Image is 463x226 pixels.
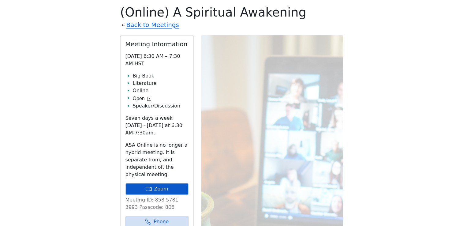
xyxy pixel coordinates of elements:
[133,102,189,110] li: Speaker/Discussion
[125,40,189,48] h2: Meeting Information
[125,115,189,137] p: Seven days a week [DATE] - [DATE] at 6:30 AM-7:30am.
[125,196,189,211] p: Meeting ID: 858 5781 3993 Passcode: 808
[125,53,189,67] p: [DATE] 6:30 AM – 7:30 AM HST
[133,80,189,87] li: Literature
[120,5,343,20] h1: (Online) A Spiritual Awakening
[126,20,179,30] a: Back to Meetings
[125,141,189,178] p: ASA Online is no longer a hybrid meeting. It is separate from, and independent of, the physical m...
[133,95,145,102] span: Open
[125,183,189,195] a: Zoom
[133,87,189,94] li: Online
[133,95,151,102] button: Open
[133,72,189,80] li: Big Book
